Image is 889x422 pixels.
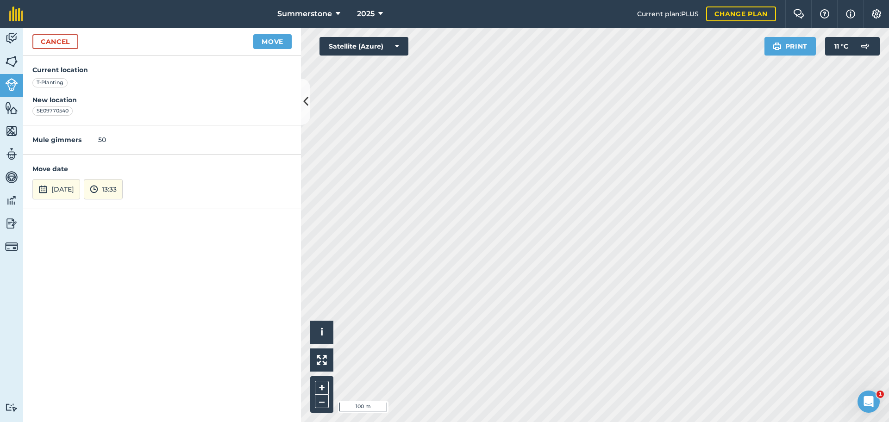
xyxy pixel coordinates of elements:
[32,78,68,87] div: T-Planting
[706,6,776,21] a: Change plan
[90,184,98,195] img: svg+xml;base64,PD94bWwgdmVyc2lvbj0iMS4wIiBlbmNvZGluZz0idXRmLTgiPz4KPCEtLSBHZW5lcmF0b3I6IEFkb2JlIE...
[5,170,18,184] img: svg+xml;base64,PD94bWwgdmVyc2lvbj0iMS4wIiBlbmNvZGluZz0idXRmLTgiPz4KPCEtLSBHZW5lcmF0b3I6IEFkb2JlIE...
[856,37,874,56] img: svg+xml;base64,PD94bWwgdmVyc2lvbj0iMS4wIiBlbmNvZGluZz0idXRmLTgiPz4KPCEtLSBHZW5lcmF0b3I6IEFkb2JlIE...
[846,8,855,19] img: svg+xml;base64,PHN2ZyB4bWxucz0iaHR0cDovL3d3dy53My5vcmcvMjAwMC9zdmciIHdpZHRoPSIxNyIgaGVpZ2h0PSIxNy...
[5,101,18,115] img: svg+xml;base64,PHN2ZyB4bWxucz0iaHR0cDovL3d3dy53My5vcmcvMjAwMC9zdmciIHdpZHRoPSI1NiIgaGVpZ2h0PSI2MC...
[5,147,18,161] img: svg+xml;base64,PD94bWwgdmVyc2lvbj0iMS4wIiBlbmNvZGluZz0idXRmLTgiPz4KPCEtLSBHZW5lcmF0b3I6IEFkb2JlIE...
[5,78,18,91] img: svg+xml;base64,PD94bWwgdmVyc2lvbj0iMS4wIiBlbmNvZGluZz0idXRmLTgiPz4KPCEtLSBHZW5lcmF0b3I6IEFkb2JlIE...
[357,8,375,19] span: 2025
[253,34,292,49] button: Move
[819,9,830,19] img: A question mark icon
[32,136,81,144] strong: Mule gimmers
[38,184,48,195] img: svg+xml;base64,PD94bWwgdmVyc2lvbj0iMS4wIiBlbmNvZGluZz0idXRmLTgiPz4KPCEtLSBHZW5lcmF0b3I6IEFkb2JlIE...
[23,125,301,155] div: 50
[32,65,292,75] h4: Current location
[834,37,848,56] span: 11 ° C
[84,179,123,199] button: 13:33
[871,9,882,19] img: A cog icon
[764,37,816,56] button: Print
[32,95,292,105] h4: New location
[793,9,804,19] img: Two speech bubbles overlapping with the left bubble in the forefront
[32,34,78,49] a: Cancel
[5,31,18,45] img: svg+xml;base64,PD94bWwgdmVyc2lvbj0iMS4wIiBlbmNvZGluZz0idXRmLTgiPz4KPCEtLSBHZW5lcmF0b3I6IEFkb2JlIE...
[277,8,332,19] span: Summerstone
[317,355,327,365] img: Four arrows, one pointing top left, one top right, one bottom right and the last bottom left
[9,6,23,21] img: fieldmargin Logo
[5,55,18,68] img: svg+xml;base64,PHN2ZyB4bWxucz0iaHR0cDovL3d3dy53My5vcmcvMjAwMC9zdmciIHdpZHRoPSI1NiIgaGVpZ2h0PSI2MC...
[32,164,292,174] h4: Move date
[32,106,73,116] div: SE09770540
[5,124,18,138] img: svg+xml;base64,PHN2ZyB4bWxucz0iaHR0cDovL3d3dy53My5vcmcvMjAwMC9zdmciIHdpZHRoPSI1NiIgaGVpZ2h0PSI2MC...
[5,403,18,412] img: svg+xml;base64,PD94bWwgdmVyc2lvbj0iMS4wIiBlbmNvZGluZz0idXRmLTgiPz4KPCEtLSBHZW5lcmF0b3I6IEFkb2JlIE...
[320,326,323,338] span: i
[32,179,80,199] button: [DATE]
[858,391,880,413] iframe: Intercom live chat
[319,37,408,56] button: Satellite (Azure)
[5,217,18,230] img: svg+xml;base64,PD94bWwgdmVyc2lvbj0iMS4wIiBlbmNvZGluZz0idXRmLTgiPz4KPCEtLSBHZW5lcmF0b3I6IEFkb2JlIE...
[5,193,18,207] img: svg+xml;base64,PD94bWwgdmVyc2lvbj0iMS4wIiBlbmNvZGluZz0idXRmLTgiPz4KPCEtLSBHZW5lcmF0b3I6IEFkb2JlIE...
[637,9,699,19] span: Current plan : PLUS
[876,391,884,398] span: 1
[825,37,880,56] button: 11 °C
[315,381,329,395] button: +
[5,240,18,253] img: svg+xml;base64,PD94bWwgdmVyc2lvbj0iMS4wIiBlbmNvZGluZz0idXRmLTgiPz4KPCEtLSBHZW5lcmF0b3I6IEFkb2JlIE...
[310,321,333,344] button: i
[315,395,329,408] button: –
[773,41,782,52] img: svg+xml;base64,PHN2ZyB4bWxucz0iaHR0cDovL3d3dy53My5vcmcvMjAwMC9zdmciIHdpZHRoPSIxOSIgaGVpZ2h0PSIyNC...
